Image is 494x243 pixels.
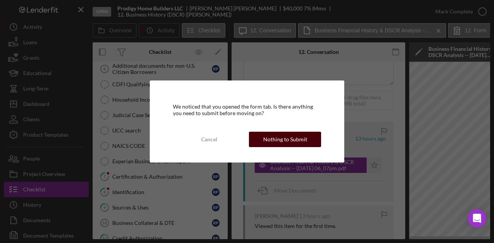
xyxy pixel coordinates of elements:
button: Cancel [173,132,245,147]
div: Nothing to Submit [263,132,307,147]
div: We noticed that you opened the form tab. Is there anything you need to submit before moving on? [173,104,321,116]
button: Nothing to Submit [249,132,321,147]
div: Open Intercom Messenger [468,209,486,228]
div: Cancel [201,132,217,147]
